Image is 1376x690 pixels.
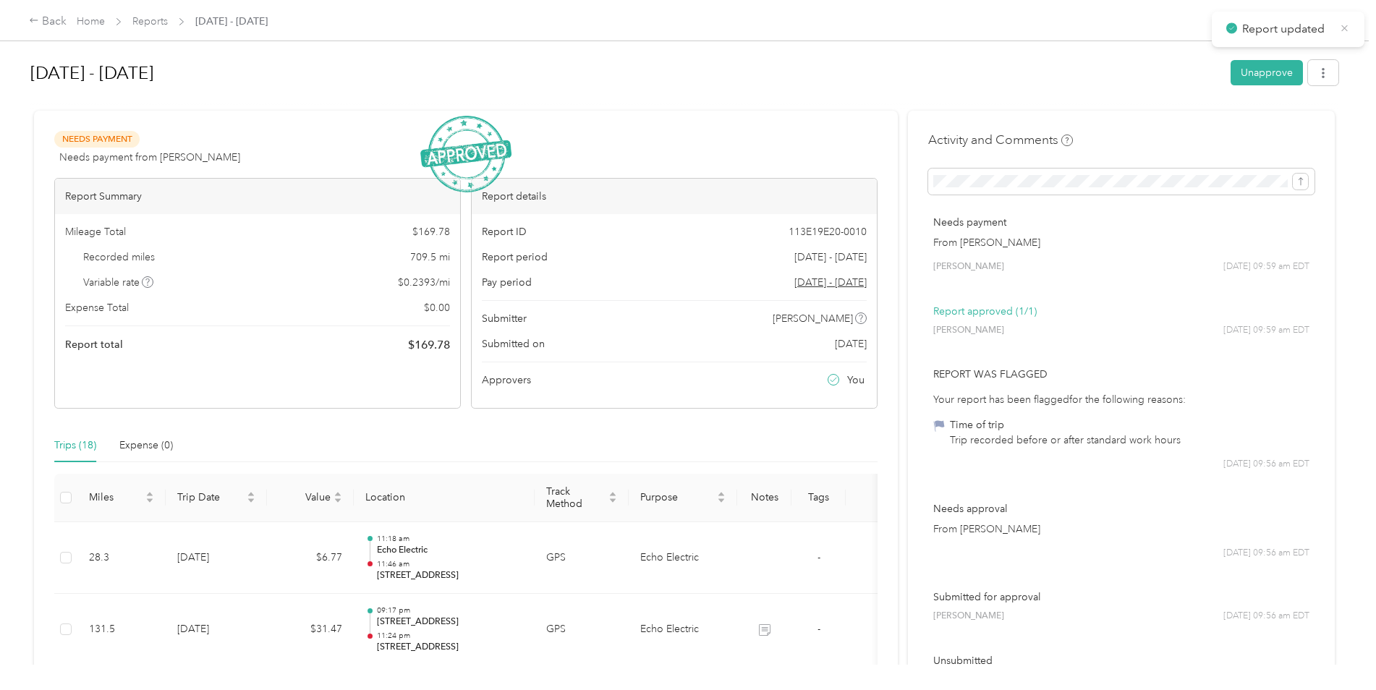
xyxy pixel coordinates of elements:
[482,336,545,352] span: Submitted on
[817,623,820,635] span: -
[1295,609,1376,690] iframe: Everlance-gr Chat Button Frame
[817,551,820,563] span: -
[83,250,155,265] span: Recorded miles
[377,544,523,557] p: Echo Electric
[59,150,240,165] span: Needs payment from [PERSON_NAME]
[933,521,1309,537] p: From [PERSON_NAME]
[77,594,166,666] td: 131.5
[145,490,154,498] span: caret-up
[77,522,166,595] td: 28.3
[119,438,173,453] div: Expense (0)
[247,496,255,505] span: caret-down
[933,392,1309,407] div: Your report has been flagged for the following reasons:
[166,474,267,522] th: Trip Date
[267,522,354,595] td: $6.77
[835,336,867,352] span: [DATE]
[54,438,96,453] div: Trips (18)
[717,490,726,498] span: caret-up
[65,300,129,315] span: Expense Total
[145,496,154,505] span: caret-down
[1223,324,1309,337] span: [DATE] 09:59 am EDT
[54,131,140,148] span: Needs Payment
[55,179,460,214] div: Report Summary
[247,490,255,498] span: caret-up
[166,594,267,666] td: [DATE]
[791,474,846,522] th: Tags
[334,490,342,498] span: caret-up
[794,250,867,265] span: [DATE] - [DATE]
[29,13,67,30] div: Back
[398,275,450,290] span: $ 0.2393 / mi
[377,559,523,569] p: 11:46 am
[933,304,1309,319] p: Report approved (1/1)
[608,496,617,505] span: caret-down
[950,417,1181,433] div: Time of trip
[377,631,523,641] p: 11:24 pm
[267,594,354,666] td: $31.47
[789,224,867,239] span: 113E19E20-0010
[482,250,548,265] span: Report period
[166,522,267,595] td: [DATE]
[629,522,737,595] td: Echo Electric
[377,605,523,616] p: 09:17 pm
[377,534,523,544] p: 11:18 am
[482,224,527,239] span: Report ID
[77,15,105,27] a: Home
[933,260,1004,273] span: [PERSON_NAME]
[928,131,1073,149] h4: Activity and Comments
[420,116,511,193] img: ApprovedStamp
[933,215,1309,230] p: Needs payment
[267,474,354,522] th: Value
[132,15,168,27] a: Reports
[933,653,1309,668] p: Unsubmitted
[1223,458,1309,471] span: [DATE] 09:56 am EDT
[640,491,714,503] span: Purpose
[933,235,1309,250] p: From [PERSON_NAME]
[279,491,331,503] span: Value
[65,224,126,239] span: Mileage Total
[1223,547,1309,560] span: [DATE] 09:56 am EDT
[535,522,629,595] td: GPS
[933,501,1309,516] p: Needs approval
[30,56,1220,90] h1: Sep 1 - 30, 2025
[717,496,726,505] span: caret-down
[1223,610,1309,623] span: [DATE] 09:56 am EDT
[177,491,244,503] span: Trip Date
[482,275,532,290] span: Pay period
[89,491,143,503] span: Miles
[408,336,450,354] span: $ 169.78
[482,372,531,388] span: Approvers
[482,311,527,326] span: Submitter
[1231,60,1303,85] button: Unapprove
[1242,20,1329,38] p: Report updated
[77,474,166,522] th: Miles
[847,372,865,388] span: You
[933,589,1309,605] p: Submitted for approval
[535,594,629,666] td: GPS
[773,311,853,326] span: [PERSON_NAME]
[535,474,629,522] th: Track Method
[377,616,523,629] p: [STREET_ADDRESS]
[83,275,154,290] span: Variable rate
[412,224,450,239] span: $ 169.78
[424,300,450,315] span: $ 0.00
[546,485,606,510] span: Track Method
[354,474,535,522] th: Location
[1223,260,1309,273] span: [DATE] 09:59 am EDT
[377,641,523,654] p: [STREET_ADDRESS]
[933,324,1004,337] span: [PERSON_NAME]
[410,250,450,265] span: 709.5 mi
[629,594,737,666] td: Echo Electric
[65,337,123,352] span: Report total
[933,610,1004,623] span: [PERSON_NAME]
[195,14,268,29] span: [DATE] - [DATE]
[950,433,1181,448] div: Trip recorded before or after standard work hours
[334,496,342,505] span: caret-down
[377,569,523,582] p: [STREET_ADDRESS]
[737,474,791,522] th: Notes
[608,490,617,498] span: caret-up
[933,367,1309,382] p: Report was flagged
[794,275,867,290] span: Go to pay period
[629,474,737,522] th: Purpose
[472,179,877,214] div: Report details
